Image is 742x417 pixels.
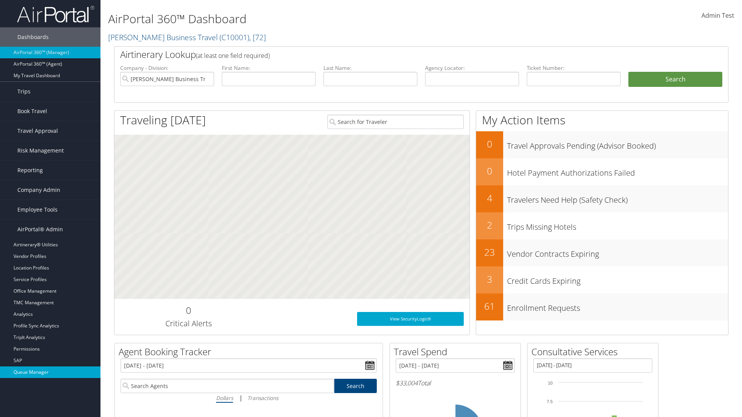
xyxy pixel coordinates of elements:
label: First Name: [222,64,316,72]
a: 4Travelers Need Help (Safety Check) [476,185,728,212]
h3: Enrollment Requests [507,299,728,314]
div: | [121,393,377,403]
h3: Vendor Contracts Expiring [507,245,728,259]
span: AirPortal® Admin [17,220,63,239]
h2: Agent Booking Tracker [119,345,383,358]
span: Book Travel [17,102,47,121]
h2: 2 [476,219,503,232]
span: ( C10001 ) [220,32,249,42]
h2: 0 [120,304,257,317]
h2: 0 [476,137,503,151]
span: (at least one field required) [196,51,270,60]
a: 0Travel Approvals Pending (Advisor Booked) [476,131,728,158]
label: Last Name: [323,64,417,72]
span: $33,004 [396,379,418,387]
h3: Credit Cards Expiring [507,272,728,286]
h3: Travelers Need Help (Safety Check) [507,191,728,205]
span: Company Admin [17,180,60,200]
a: [PERSON_NAME] Business Travel [108,32,266,42]
a: 2Trips Missing Hotels [476,212,728,239]
h2: 23 [476,246,503,259]
i: Transactions [247,394,278,402]
input: Search Agents [121,379,334,393]
label: Ticket Number: [527,64,621,72]
span: Trips [17,82,31,101]
a: 0Hotel Payment Authorizations Failed [476,158,728,185]
a: Admin Test [701,4,734,28]
span: Travel Approval [17,121,58,141]
a: View SecurityLogic® [357,312,464,326]
span: , [ 72 ] [249,32,266,42]
a: Search [334,379,377,393]
a: 23Vendor Contracts Expiring [476,239,728,266]
tspan: 7.5 [547,399,553,404]
h2: 0 [476,164,503,178]
span: Employee Tools [17,200,58,219]
i: Dollars [216,394,233,402]
h2: Airtinerary Lookup [120,48,671,61]
span: Risk Management [17,141,64,160]
tspan: 10 [548,381,553,385]
span: Reporting [17,161,43,180]
img: airportal-logo.png [17,5,94,23]
button: Search [628,72,722,87]
span: Admin Test [701,11,734,20]
a: 61Enrollment Requests [476,293,728,320]
h3: Trips Missing Hotels [507,218,728,232]
h3: Hotel Payment Authorizations Failed [507,164,728,178]
input: Search for Traveler [327,115,464,129]
h2: 3 [476,273,503,286]
label: Agency Locator: [425,64,519,72]
a: 3Credit Cards Expiring [476,266,728,293]
h2: Travel Spend [394,345,521,358]
h1: My Action Items [476,112,728,128]
h3: Travel Approvals Pending (Advisor Booked) [507,137,728,151]
h2: Consultative Services [531,345,658,358]
h2: 4 [476,192,503,205]
h1: Traveling [DATE] [120,112,206,128]
h3: Critical Alerts [120,318,257,329]
label: Company - Division: [120,64,214,72]
h1: AirPortal 360™ Dashboard [108,11,526,27]
span: Dashboards [17,27,49,47]
h6: Total [396,379,515,387]
h2: 61 [476,300,503,313]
